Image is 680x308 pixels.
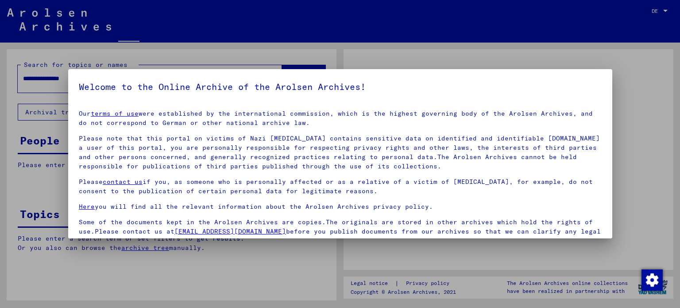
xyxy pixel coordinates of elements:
p: Please if you, as someone who is personally affected or as a relative of a victim of [MEDICAL_DAT... [79,177,602,196]
img: Zustimmung ändern [641,269,663,291]
h5: Welcome to the Online Archive of the Arolsen Archives! [79,80,602,94]
p: Our were established by the international commission, which is the highest governing body of the ... [79,109,602,128]
p: Some of the documents kept in the Arolsen Archives are copies.The originals are stored in other a... [79,218,602,246]
a: Here [79,203,95,211]
p: Please note that this portal on victims of Nazi [MEDICAL_DATA] contains sensitive data on identif... [79,134,602,171]
a: terms of use [91,109,139,117]
p: you will find all the relevant information about the Arolsen Archives privacy policy. [79,202,602,211]
a: [EMAIL_ADDRESS][DOMAIN_NAME] [174,227,286,235]
a: contact us [103,178,143,186]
